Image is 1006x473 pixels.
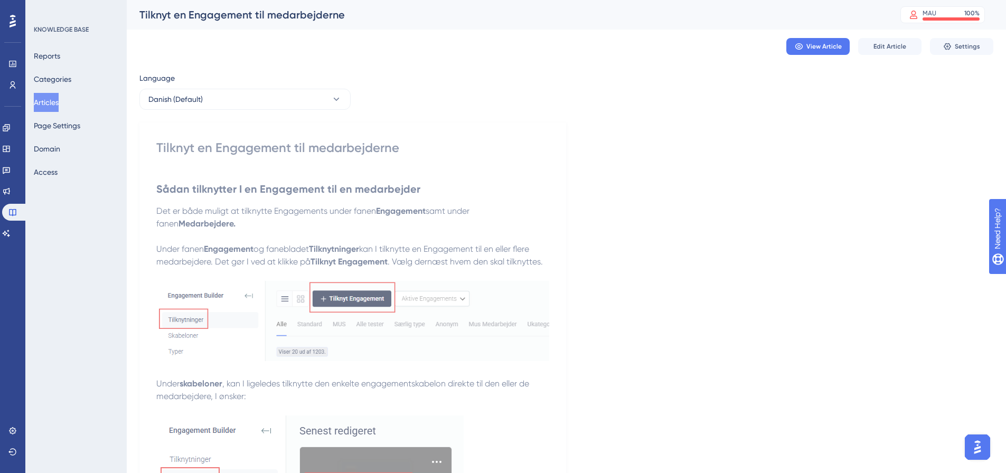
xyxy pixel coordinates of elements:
button: Reports [34,46,60,65]
div: KNOWLEDGE BASE [34,25,89,34]
span: Under [156,379,180,389]
button: Edit Article [858,38,922,55]
button: Page Settings [34,116,80,135]
span: Danish (Default) [148,93,203,106]
strong: Medarbejdere. [178,219,236,229]
span: , kan I ligeledes tilknytte den enkelte engagementskabelon direkte til den eller de medarbejdere,... [156,379,531,401]
strong: Tilknytninger [309,244,359,254]
span: og fanebladet [253,244,309,254]
strong: skabeloner [180,379,222,389]
span: Language [139,72,175,84]
button: Danish (Default) [139,89,351,110]
strong: Tilknyt Engagement [311,257,388,267]
div: Tilknyt en Engagement til medarbejderne [139,7,874,22]
span: Edit Article [873,42,906,51]
button: Domain [34,139,60,158]
span: . Vælg dernæst hvem den skal tilknyttes. [388,257,543,267]
button: View Article [786,38,850,55]
strong: Engagement [376,206,426,216]
button: Articles [34,93,59,112]
button: Settings [930,38,993,55]
strong: Sådan tilknytter I en Engagement til en medarbejder [156,183,420,195]
div: Tilknyt en Engagement til medarbejderne [156,139,549,156]
button: Categories [34,70,71,89]
strong: Engagement [204,244,253,254]
span: Under fanen [156,244,204,254]
button: Access [34,163,58,182]
div: MAU [923,9,936,17]
iframe: UserGuiding AI Assistant Launcher [962,431,993,463]
span: Det er både muligt at tilknytte Engagements under fanen [156,206,376,216]
span: View Article [806,42,842,51]
span: Settings [955,42,980,51]
span: Need Help? [25,3,66,15]
div: 100 % [964,9,980,17]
